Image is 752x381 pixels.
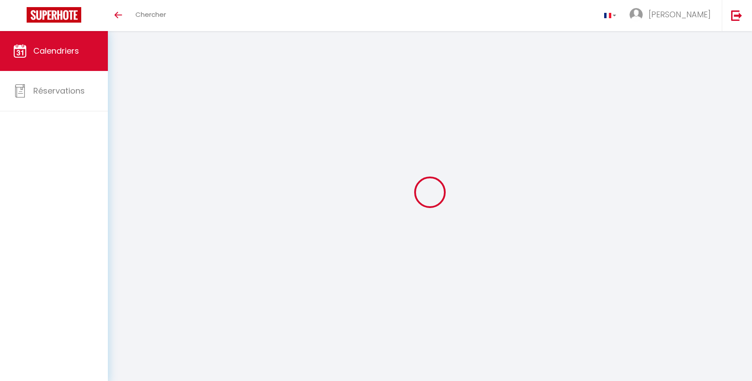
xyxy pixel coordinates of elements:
[27,7,81,23] img: Super Booking
[33,45,79,56] span: Calendriers
[649,9,711,20] span: [PERSON_NAME]
[135,10,166,19] span: Chercher
[731,10,742,21] img: logout
[33,85,85,96] span: Réservations
[629,8,643,21] img: ...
